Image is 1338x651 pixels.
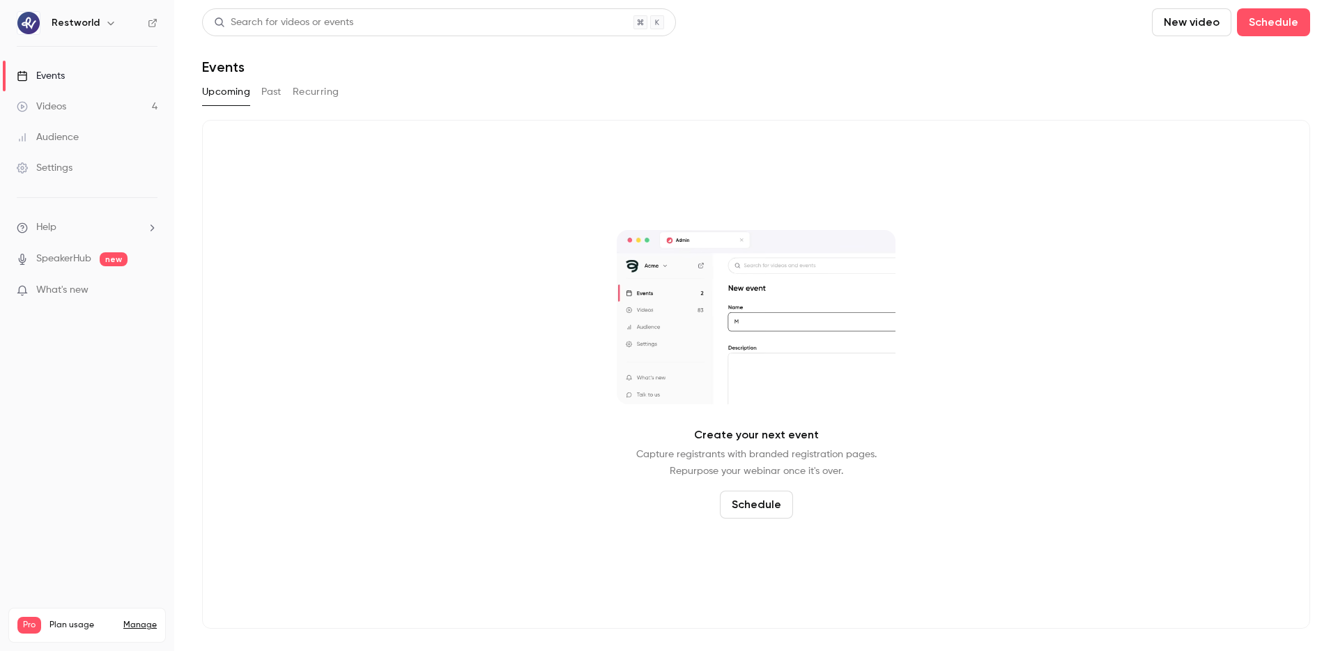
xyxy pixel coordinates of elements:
span: Pro [17,617,41,634]
button: Schedule [1237,8,1310,36]
span: new [100,252,128,266]
p: Create your next event [694,427,819,443]
button: Past [261,81,282,103]
span: What's new [36,283,89,298]
div: Audience [17,130,79,144]
h6: Restworld [52,16,100,30]
p: Capture registrants with branded registration pages. Repurpose your webinar once it's over. [636,446,877,480]
a: Manage [123,620,157,631]
a: SpeakerHub [36,252,91,266]
button: New video [1152,8,1231,36]
div: Events [17,69,65,83]
img: Restworld [17,12,40,34]
div: Settings [17,161,72,175]
span: Help [36,220,56,235]
div: Videos [17,100,66,114]
button: Upcoming [202,81,250,103]
iframe: Noticeable Trigger [141,284,157,297]
button: Schedule [720,491,793,519]
li: help-dropdown-opener [17,220,157,235]
span: Plan usage [49,620,115,631]
h1: Events [202,59,245,75]
button: Recurring [293,81,339,103]
div: Search for videos or events [214,15,353,30]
